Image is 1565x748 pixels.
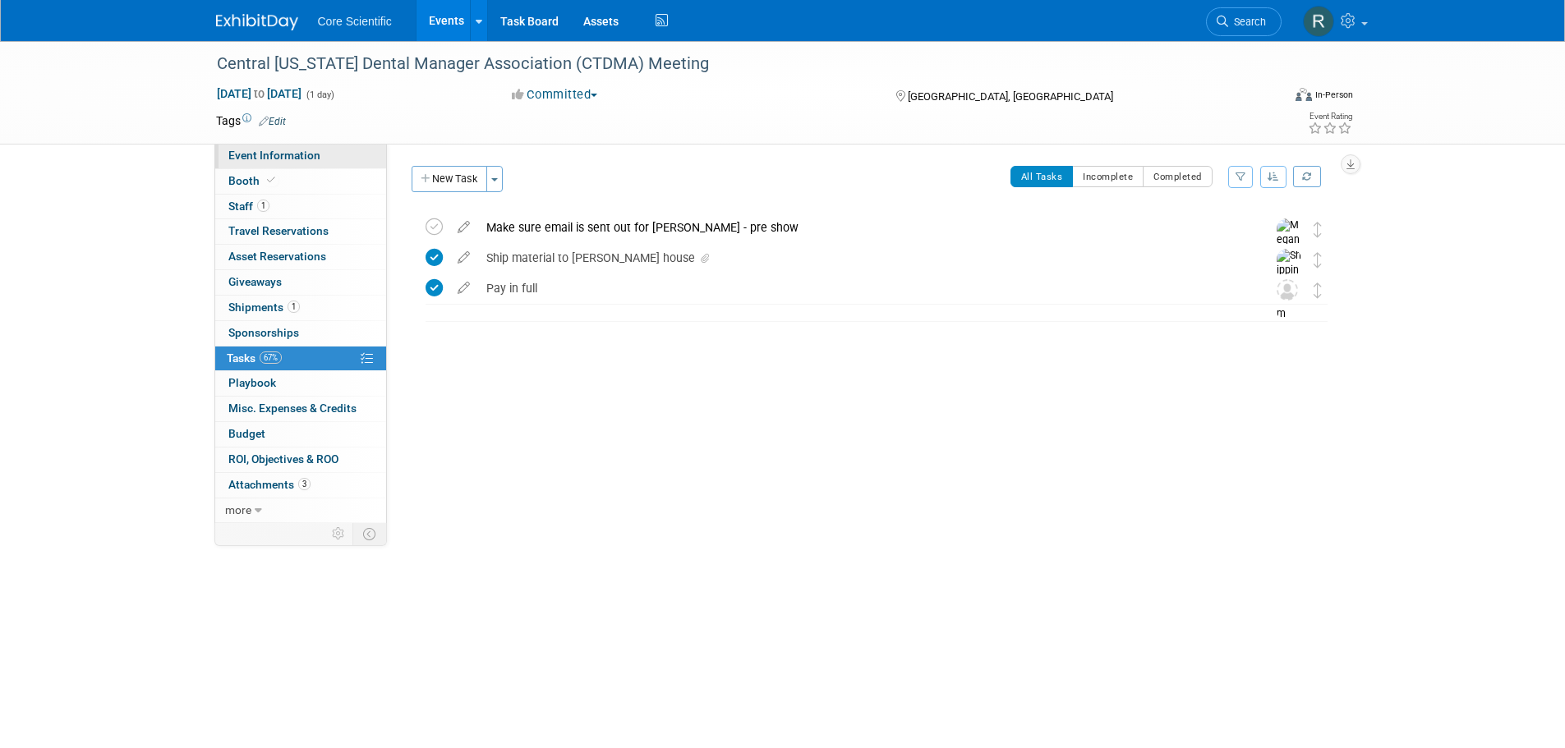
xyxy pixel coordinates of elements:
span: Shipments [228,301,300,314]
span: Attachments [228,478,311,491]
a: Shipments1 [215,296,386,320]
span: 1 [257,200,269,212]
span: 3 [298,478,311,490]
span: (1 day) [305,89,334,100]
button: All Tasks [1010,166,1074,187]
div: Ship material to [PERSON_NAME] house [478,244,1244,272]
a: ROI, Objectives & ROO [215,447,386,472]
i: Booth reservation complete [267,176,275,185]
a: Attachments3 [215,473,386,498]
a: edit [449,281,478,296]
div: Pay in full [478,274,1244,302]
a: Search [1206,7,1282,36]
button: New Task [412,166,487,192]
a: Giveaways [215,270,386,295]
i: Move task [1314,222,1322,237]
img: ExhibitDay [216,14,298,30]
span: Sponsorships [228,326,299,339]
img: Unassigned [1277,279,1298,301]
span: Booth [228,174,278,187]
img: Format-Inperson.png [1296,88,1312,101]
button: Incomplete [1072,166,1144,187]
span: Staff [228,200,269,213]
div: Make sure email is sent out for [PERSON_NAME] - pre show [478,213,1244,241]
a: edit [449,220,478,235]
div: Event Rating [1308,112,1352,121]
span: Asset Reservations [228,250,326,263]
span: Event Information [228,149,320,162]
span: Budget [228,427,265,440]
a: Staff1 [215,195,386,219]
a: Event Information [215,144,386,168]
span: ROI, Objectives & ROO [228,452,338,466]
span: 67% [260,351,282,364]
span: Search [1228,16,1266,28]
a: Sponsorships [215,321,386,346]
div: In-Person [1314,89,1353,101]
a: Asset Reservations [215,245,386,269]
span: 1 [288,301,300,313]
button: Committed [506,86,604,103]
a: Misc. Expenses & Credits [215,397,386,421]
a: Budget [215,422,386,447]
div: Central [US_STATE] Dental Manager Association (CTDMA) Meeting [211,49,1257,79]
a: more [215,498,386,523]
span: [GEOGRAPHIC_DATA], [GEOGRAPHIC_DATA] [908,90,1113,103]
img: Rachel Wolff [1303,6,1334,37]
i: Move task [1314,252,1322,268]
i: Move task [1314,282,1322,298]
span: more [225,503,251,516]
span: Tasks [227,351,282,365]
div: Event Format [1185,85,1354,110]
span: Core Scientific [318,15,392,28]
span: [DATE] [DATE] [216,86,302,101]
a: Playbook [215,371,386,396]
a: Travel Reservations [215,219,386,244]
button: Completed [1143,166,1213,187]
td: Personalize Event Tab Strip [325,523,353,544]
img: Shipping Team [1277,249,1301,321]
span: Giveaways [228,275,282,288]
span: to [251,87,267,100]
a: edit [449,250,478,265]
td: Tags [216,112,286,129]
span: Playbook [228,376,276,389]
a: Refresh [1293,166,1321,187]
td: Toggle Event Tabs [352,523,386,544]
a: Booth [215,169,386,194]
img: Megan Murray [1277,218,1301,277]
a: Tasks67% [215,346,386,371]
span: Misc. Expenses & Credits [228,402,357,415]
a: Edit [259,116,286,127]
span: Travel Reservations [228,224,329,237]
